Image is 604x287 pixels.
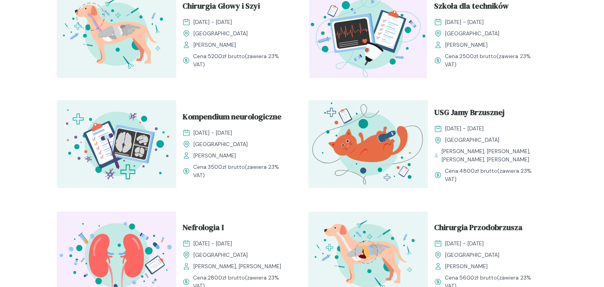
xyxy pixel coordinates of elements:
span: [GEOGRAPHIC_DATA] [445,251,499,259]
span: [DATE] - [DATE] [193,129,232,137]
span: 5600 zł brutto [459,274,497,281]
span: 2500 zł brutto [459,53,497,60]
span: Chirurgia Przodobrzusza [434,221,523,236]
span: Cena: (zawiera 23% VAT) [193,52,289,69]
span: Cena: (zawiera 23% VAT) [193,163,289,179]
a: Kompendium neurologiczne [182,111,289,126]
span: 2800 zł brutto [208,274,245,281]
span: 5200 zł brutto [208,53,245,60]
span: [GEOGRAPHIC_DATA] [445,29,499,38]
span: 4800 zł brutto [459,167,497,174]
span: [PERSON_NAME] [445,41,488,49]
span: USG Jamy Brzusznej [434,106,505,121]
span: [PERSON_NAME] [445,262,488,271]
span: [DATE] - [DATE] [445,239,484,248]
span: Nefrologia I [182,221,224,236]
span: Kompendium neurologiczne [182,111,282,126]
span: [GEOGRAPHIC_DATA] [193,29,248,38]
span: Cena: (zawiera 23% VAT) [445,167,541,183]
span: [DATE] - [DATE] [193,18,232,26]
span: [GEOGRAPHIC_DATA] [193,140,248,148]
span: [PERSON_NAME] [193,152,236,160]
a: Chirurgia Przodobrzusza [434,221,541,236]
span: [PERSON_NAME], [PERSON_NAME] [193,262,281,271]
a: USG Jamy Brzusznej [434,106,541,121]
a: Nefrologia I [182,221,289,236]
span: Cena: (zawiera 23% VAT) [445,52,541,69]
span: [PERSON_NAME], [PERSON_NAME], [PERSON_NAME], [PERSON_NAME] [442,147,541,164]
span: [DATE] - [DATE] [193,239,232,248]
span: [DATE] - [DATE] [445,124,484,133]
span: [GEOGRAPHIC_DATA] [193,251,248,259]
span: [PERSON_NAME] [193,41,236,49]
span: [GEOGRAPHIC_DATA] [445,136,499,144]
img: Z2B805bqstJ98kzs_Neuro_T.svg [57,100,176,188]
span: [DATE] - [DATE] [445,18,484,26]
img: ZpbG_h5LeNNTxNnP_USG_JB_T.svg [308,100,428,188]
span: 3500 zł brutto [208,163,245,170]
